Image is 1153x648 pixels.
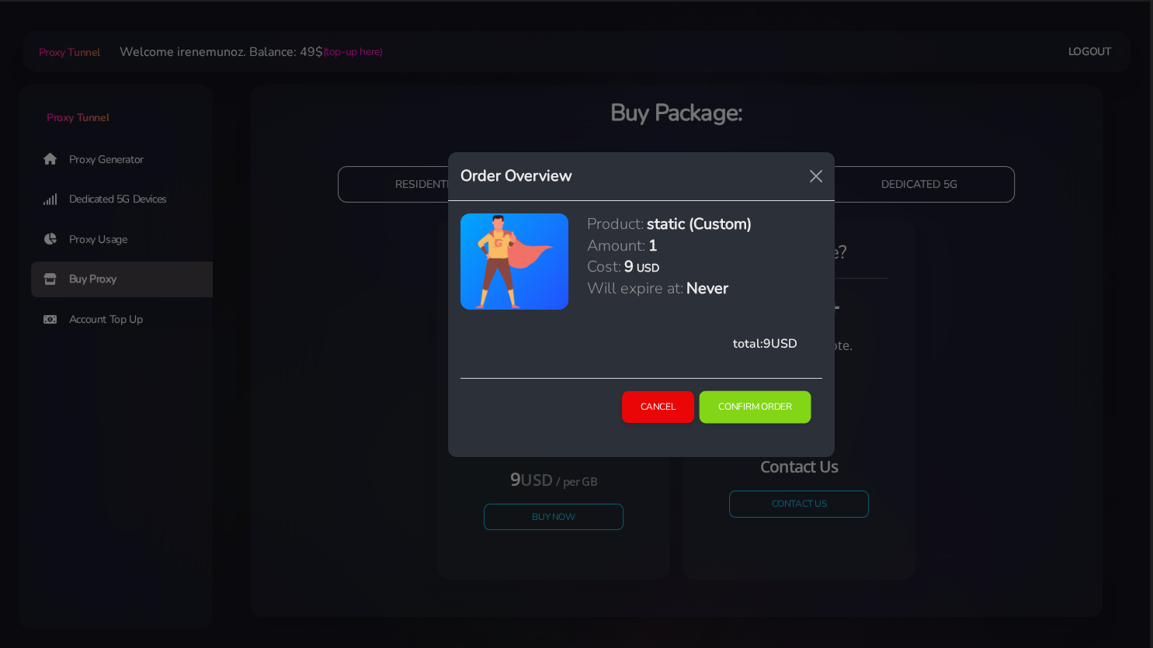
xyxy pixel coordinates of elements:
h5: 1 [648,235,658,256]
h5: Product: [587,213,644,234]
button: Close [804,164,828,189]
h5: Never [686,278,728,299]
h5: static (Custom) [647,213,752,234]
h5: Will expire at: [587,278,683,299]
h6: USD [637,261,659,275]
button: Cancel [622,391,695,423]
iframe: Webchat Widget [1078,573,1134,629]
img: antenna.png [474,213,554,310]
h5: Cost: [587,256,621,277]
h5: Order Overview [460,165,572,188]
h5: 9 [624,256,634,277]
span: 9 [763,335,771,352]
button: Confirm Order [700,391,811,424]
h5: Amount: [587,235,645,256]
span: total: USD [733,335,797,352]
